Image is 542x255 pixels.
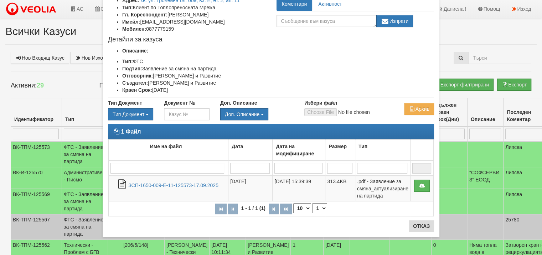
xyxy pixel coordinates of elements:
span: Доп. Описание [225,111,259,117]
li: Заявление за смяна на партида [122,65,266,72]
span: 1 - 1 / 1 (1) [239,205,267,211]
b: Тип: [122,5,133,10]
b: Мобилен: [122,26,146,32]
b: Отговорник: [122,73,153,79]
button: Първа страница [215,204,227,214]
button: Архив [404,103,434,115]
strong: 1 Файл [121,129,141,135]
b: Създател: [122,80,148,86]
td: Дата: No sort applied, activate to apply an ascending sort [228,140,273,161]
a: ЗСП-1650-009-Е-11-125573-17.09.2025 [128,182,218,188]
b: Тип: [122,59,133,64]
b: Имейл: [122,19,140,25]
b: Име на файл [150,144,182,149]
b: Дата на модифициране [276,144,314,156]
select: Страница номер [312,203,327,213]
label: Тип Документ [108,99,142,106]
input: Казус № [164,108,209,120]
button: Следваща страница [269,204,279,214]
td: Дата на модифициране: No sort applied, activate to apply an ascending sort [273,140,325,161]
td: Име на файл: No sort applied, activate to apply an ascending sort [109,140,228,161]
li: [PERSON_NAME] и Развитие [122,72,266,79]
li: 0877779159 [122,25,266,32]
td: Размер: No sort applied, activate to apply an ascending sort [325,140,355,161]
button: Предишна страница [228,204,238,214]
li: [PERSON_NAME] [122,11,266,18]
button: Тип Документ [108,108,153,120]
td: 313.4KB [325,176,355,201]
li: [DATE] [122,86,266,94]
label: Доп. Описание [220,99,257,106]
b: Размер [329,144,346,149]
button: Последна страница [280,204,292,214]
b: Описание: [122,48,148,54]
button: Отказ [409,220,434,232]
h4: Детайли за казуса [108,36,266,43]
li: [EMAIL_ADDRESS][DOMAIN_NAME] [122,18,266,25]
span: Тип Документ [113,111,144,117]
div: Двоен клик, за изчистване на избраната стойност. [220,108,294,120]
b: Гл. Кореспондент: [122,12,167,17]
label: Избери файл [304,99,337,106]
b: Тип [358,144,367,149]
tr: ЗСП-1650-009-Е-11-125573-17.09.2025.pdf - Заявление за смяна_актуализиране на партида [109,176,434,201]
button: Изпрати [376,15,413,27]
td: : No sort applied, activate to apply an ascending sort [410,140,433,161]
button: Доп. Описание [220,108,268,120]
td: .pdf - Заявление за смяна_актуализиране на партида [355,176,410,201]
li: [PERSON_NAME] и Развитие [122,79,266,86]
li: Клиент по Топлопреносната Мрежа [122,4,266,11]
div: Двоен клик, за изчистване на избраната стойност. [108,108,153,120]
label: Документ № [164,99,195,106]
td: Тип: No sort applied, activate to apply an ascending sort [355,140,410,161]
b: Дата [232,144,243,149]
td: [DATE] [228,176,273,201]
select: Брой редове на страница [293,203,311,213]
b: Подтип: [122,66,142,71]
b: Краен Срок: [122,87,152,93]
td: [DATE] 15:39:39 [273,176,325,201]
li: ФТС [122,58,266,65]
